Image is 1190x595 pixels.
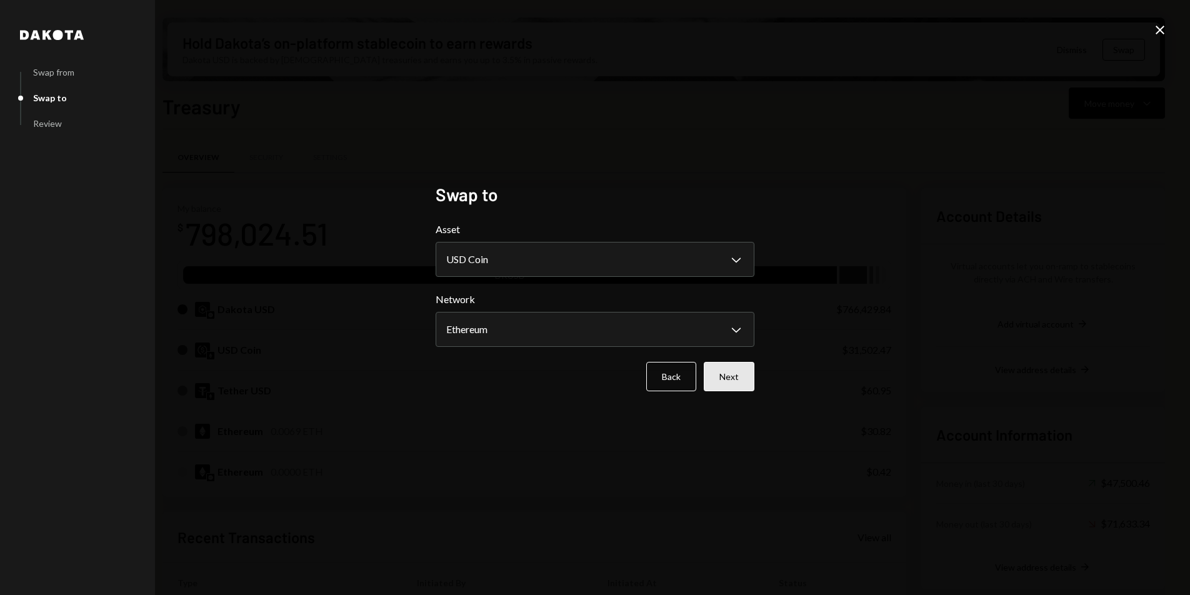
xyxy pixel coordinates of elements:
button: Next [704,362,754,391]
button: Back [646,362,696,391]
button: Asset [436,242,754,277]
h2: Swap to [436,182,754,207]
label: Network [436,292,754,307]
div: Review [33,118,62,129]
div: Swap from [33,67,74,77]
div: Swap to [33,92,67,103]
button: Network [436,312,754,347]
label: Asset [436,222,754,237]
